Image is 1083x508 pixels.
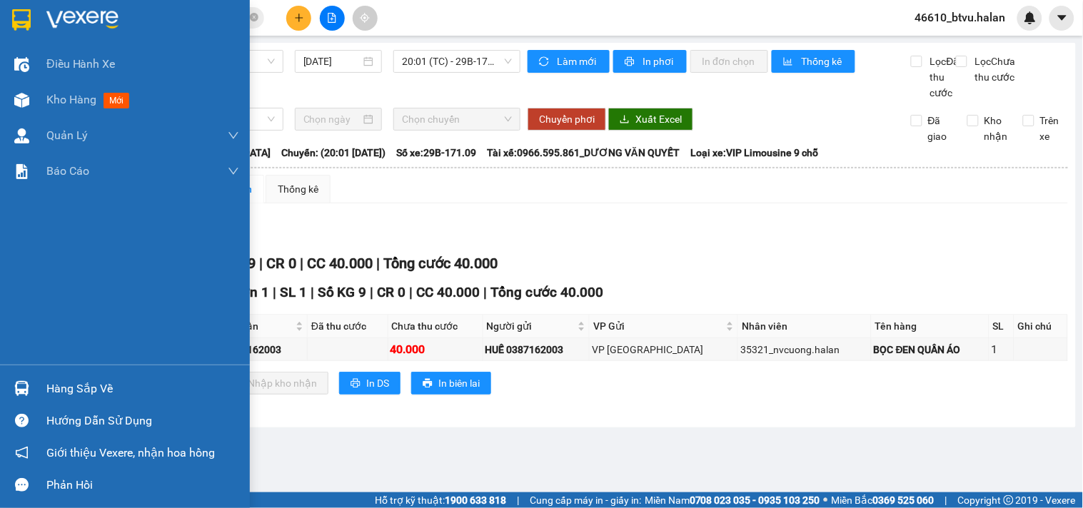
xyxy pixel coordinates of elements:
button: printerIn biên lai [411,372,491,395]
span: Đã giao [922,113,957,144]
span: close-circle [250,11,258,25]
span: Miền Nam [645,492,820,508]
div: 40.000 [391,340,480,358]
div: VP [GEOGRAPHIC_DATA] [592,342,735,357]
input: Chọn ngày [303,111,361,127]
span: Chọn chuyến [402,108,512,130]
div: 1 [992,340,1012,358]
td: VP Yên Bình [590,338,738,361]
span: In phơi [643,54,675,69]
span: Số xe: 29B-171.09 [396,145,476,161]
span: down [228,166,239,177]
th: Nhân viên [738,315,872,338]
span: Đơn 1 [231,284,269,300]
div: Phản hồi [46,474,239,496]
span: SL 1 [280,284,307,300]
button: syncLàm mới [528,50,610,73]
button: Chuyển phơi [528,108,606,131]
span: | [945,492,947,508]
span: | [300,255,303,272]
span: Kho nhận [979,113,1014,144]
button: downloadXuất Excel [608,108,693,131]
img: logo-vxr [12,9,31,31]
span: down [228,130,239,141]
img: warehouse-icon [14,128,29,143]
span: Chuyến: (20:01 [DATE]) [281,145,386,161]
span: question-circle [15,414,29,427]
span: CC 40.000 [417,284,480,300]
span: bar-chart [783,56,795,68]
span: | [311,284,314,300]
span: ⚪️ [824,497,828,503]
span: Lọc Đã thu cước [925,54,962,101]
input: 12/10/2025 [303,54,361,69]
div: Hàng sắp về [46,378,239,400]
span: CR 0 [378,284,406,300]
span: | [484,284,488,300]
span: Điều hành xe [46,55,116,73]
img: solution-icon [14,164,29,179]
div: Hướng dẫn sử dụng [46,410,239,432]
strong: 0708 023 035 - 0935 103 250 [690,494,820,506]
th: Ghi chú [1014,315,1068,338]
span: | [273,284,276,300]
span: Báo cáo [46,162,89,180]
span: notification [15,446,29,459]
button: printerIn phơi [613,50,687,73]
span: message [15,478,29,492]
span: 20:01 (TC) - 29B-171.09 [402,51,512,72]
span: printer [625,56,637,68]
span: Làm mới [557,54,598,69]
strong: 1900 633 818 [445,494,506,506]
button: aim [353,6,378,31]
strong: 0369 525 060 [873,494,935,506]
span: plus [294,13,304,23]
span: | [410,284,413,300]
button: downloadNhập kho nhận [221,372,328,395]
span: file-add [327,13,337,23]
span: VP Gửi [593,318,723,334]
span: Cung cấp máy in - giấy in: [530,492,641,508]
span: download [620,114,630,126]
button: bar-chartThống kê [772,50,855,73]
span: aim [360,13,370,23]
span: mới [104,93,129,108]
th: Chưa thu cước [388,315,483,338]
div: HUẾ 0387162003 [485,342,588,357]
span: Lọc Chưa thu cước [969,54,1024,85]
button: caret-down [1049,6,1074,31]
span: Số KG 9 [318,284,367,300]
span: | [371,284,374,300]
span: CR 0 [266,255,296,272]
span: Quản Lý [46,126,88,144]
button: In đơn chọn [690,50,768,73]
span: Tổng cước 40.000 [383,255,498,272]
span: Giới thiệu Vexere, nhận hoa hồng [46,444,215,462]
span: copyright [1004,495,1014,505]
span: Tổng cước 40.000 [491,284,604,300]
span: Kho hàng [46,93,96,106]
span: 46610_btvu.halan [904,9,1017,26]
span: sync [539,56,551,68]
span: Trên xe [1034,113,1069,144]
span: Tài xế: 0966.595.861_DƯƠNG VĂN QUYẾT [487,145,680,161]
button: file-add [320,6,345,31]
span: Xuất Excel [635,111,682,127]
span: Thống kê [801,54,844,69]
div: BỌC ĐEN QUẦN ÁO [874,342,987,357]
span: Miền Bắc [832,492,935,508]
img: icon-new-feature [1024,11,1037,24]
img: warehouse-icon [14,93,29,108]
img: warehouse-icon [14,57,29,72]
th: SL [989,315,1014,338]
img: warehouse-icon [14,381,29,396]
span: Người gửi [487,318,575,334]
span: | [517,492,519,508]
span: In DS [366,375,389,391]
th: Đã thu cước [308,315,388,338]
span: In biên lai [438,375,480,391]
span: printer [423,378,433,390]
span: printer [351,378,361,390]
th: Tên hàng [872,315,989,338]
div: HUẾ 0387162003 [203,342,306,357]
